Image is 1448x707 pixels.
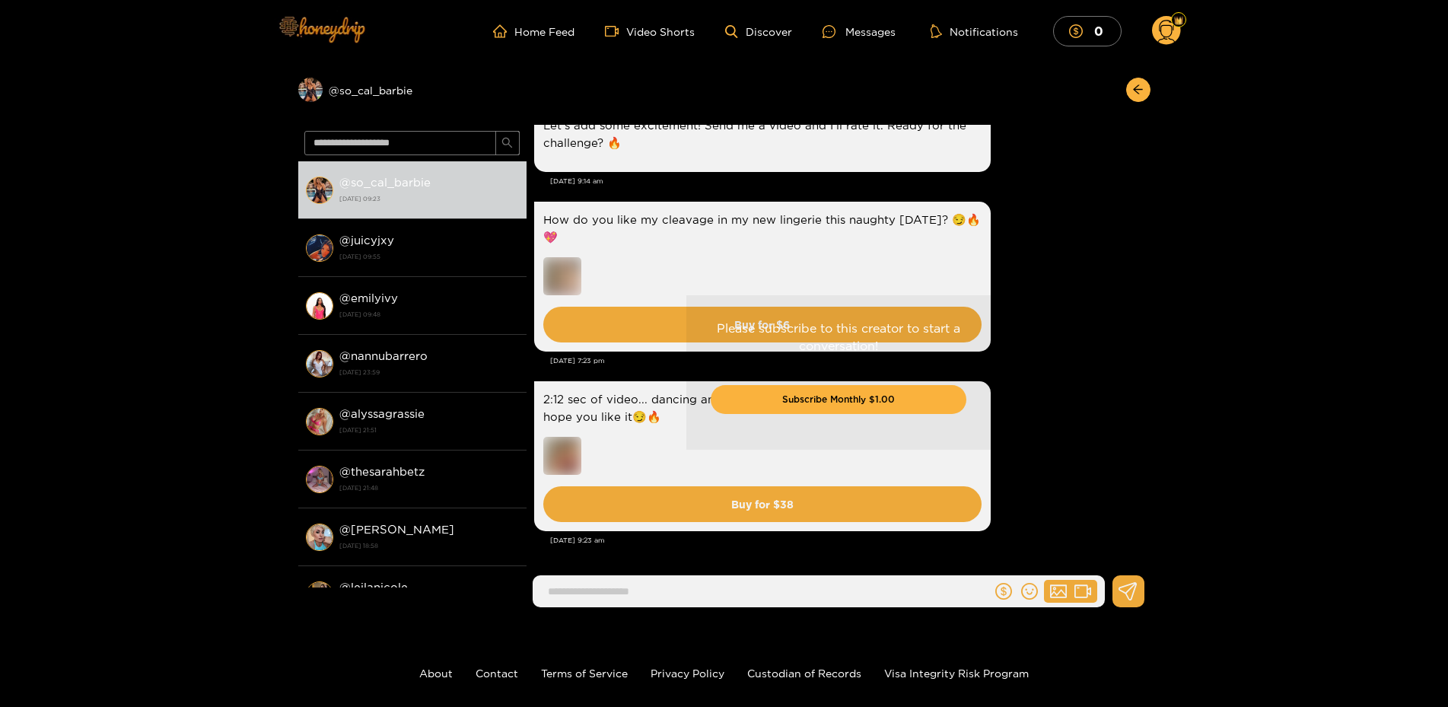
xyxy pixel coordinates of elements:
strong: [DATE] 21:48 [339,481,519,495]
strong: @ nannubarrero [339,349,428,362]
button: search [495,131,520,155]
img: conversation [306,177,333,204]
button: 0 [1053,16,1122,46]
strong: @ so_cal_barbie [339,176,431,189]
a: Discover [725,25,791,38]
strong: @ emilyivy [339,291,398,304]
strong: @ [PERSON_NAME] [339,523,454,536]
a: Custodian of Records [747,667,861,679]
span: arrow-left [1132,84,1144,97]
button: Notifications [926,24,1023,39]
span: home [493,24,514,38]
strong: [DATE] 21:51 [339,423,519,437]
a: Video Shorts [605,24,695,38]
span: video-camera [605,24,626,38]
strong: [DATE] 18:58 [339,539,519,553]
a: Contact [476,667,518,679]
img: conversation [306,408,333,435]
span: search [501,137,513,150]
strong: [DATE] 23:59 [339,365,519,379]
a: Visa Integrity Risk Program [884,667,1029,679]
p: Please subscribe to this creator to start a conversation! [711,320,966,355]
img: conversation [306,234,333,262]
strong: [DATE] 09:23 [339,192,519,205]
a: Terms of Service [541,667,628,679]
strong: [DATE] 09:48 [339,307,519,321]
a: Privacy Policy [651,667,724,679]
img: conversation [306,581,333,609]
strong: @ leilanicole [339,581,408,594]
img: conversation [306,466,333,493]
a: Home Feed [493,24,574,38]
img: conversation [306,350,333,377]
a: About [419,667,453,679]
div: Messages [823,23,896,40]
strong: @ thesarahbetz [339,465,425,478]
strong: @ alyssagrassie [339,407,425,420]
strong: @ juicyjxy [339,234,394,247]
button: Subscribe Monthly $1.00 [711,385,966,414]
img: conversation [306,292,333,320]
span: dollar [1069,24,1090,38]
img: Fan Level [1174,16,1183,25]
mark: 0 [1092,23,1106,39]
button: arrow-left [1126,78,1150,102]
img: conversation [306,524,333,551]
strong: [DATE] 09:55 [339,250,519,263]
div: @so_cal_barbie [298,78,527,102]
